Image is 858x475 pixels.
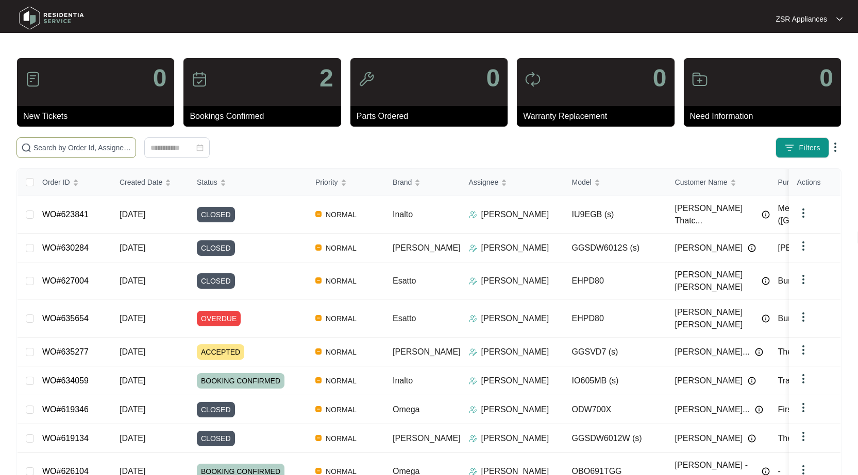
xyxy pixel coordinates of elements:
[797,430,810,443] img: dropdown arrow
[120,243,145,252] span: [DATE]
[42,405,89,414] a: WO#619346
[797,344,810,356] img: dropdown arrow
[393,243,461,252] span: [PERSON_NAME]
[675,375,743,387] span: [PERSON_NAME]
[190,110,341,122] p: Bookings Confirmed
[776,137,829,158] button: filter iconFilters
[34,169,111,196] th: Order ID
[307,169,384,196] th: Priority
[469,210,477,219] img: Assigner Icon
[315,406,322,412] img: Vercel Logo
[778,177,831,188] span: Purchased From
[481,242,549,254] p: [PERSON_NAME]
[469,377,477,385] img: Assigner Icon
[120,210,145,219] span: [DATE]
[797,401,810,414] img: dropdown arrow
[120,376,145,385] span: [DATE]
[197,240,235,256] span: CLOSED
[778,314,856,323] span: Bunnings Warehouse
[778,434,836,443] span: The Good Guys
[393,177,412,188] span: Brand
[384,169,461,196] th: Brand
[120,347,145,356] span: [DATE]
[675,403,750,416] span: [PERSON_NAME]...
[797,311,810,323] img: dropdown arrow
[675,202,756,227] span: [PERSON_NAME] Thatc...
[469,177,499,188] span: Assignee
[797,373,810,385] img: dropdown arrow
[469,434,477,443] img: Assigner Icon
[120,434,145,443] span: [DATE]
[393,347,461,356] span: [PERSON_NAME]
[755,348,763,356] img: Info icon
[762,314,770,323] img: Info icon
[42,376,89,385] a: WO#634059
[393,434,461,443] span: [PERSON_NAME]
[197,207,235,222] span: CLOSED
[789,169,840,196] th: Actions
[197,431,235,446] span: CLOSED
[797,240,810,252] img: dropdown arrow
[675,306,756,331] span: [PERSON_NAME] [PERSON_NAME]
[322,312,361,325] span: NORMAL
[21,143,31,153] img: search-icon
[469,277,477,285] img: Assigner Icon
[797,207,810,219] img: dropdown arrow
[692,71,708,87] img: icon
[42,210,89,219] a: WO#623841
[564,395,667,424] td: ODW700X
[829,141,842,153] img: dropdown arrow
[197,402,235,417] span: CLOSED
[42,177,70,188] span: Order ID
[393,276,416,285] span: Esatto
[315,177,338,188] span: Priority
[675,432,743,445] span: [PERSON_NAME]
[358,71,375,87] img: icon
[42,243,89,252] a: WO#630284
[357,110,508,122] p: Parts Ordered
[315,435,322,441] img: Vercel Logo
[189,169,307,196] th: Status
[675,269,756,293] span: [PERSON_NAME] [PERSON_NAME]
[393,314,416,323] span: Esatto
[120,314,145,323] span: [DATE]
[197,311,241,326] span: OVERDUE
[572,177,592,188] span: Model
[469,244,477,252] img: Assigner Icon
[23,110,174,122] p: New Tickets
[153,66,167,91] p: 0
[469,406,477,414] img: Assigner Icon
[322,346,361,358] span: NORMAL
[197,273,235,289] span: CLOSED
[315,348,322,355] img: Vercel Logo
[748,244,756,252] img: Info icon
[778,376,812,385] span: Tradelink
[322,432,361,445] span: NORMAL
[675,242,743,254] span: [PERSON_NAME]
[653,66,667,91] p: 0
[776,14,827,24] p: ZSR Appliances
[393,405,419,414] span: Omega
[564,424,667,453] td: GGSDW6012W (s)
[481,346,549,358] p: [PERSON_NAME]
[481,432,549,445] p: [PERSON_NAME]
[564,366,667,395] td: IO605MB (s)
[319,66,333,91] p: 2
[197,373,284,389] span: BOOKING CONFIRMED
[469,348,477,356] img: Assigner Icon
[42,347,89,356] a: WO#635277
[797,273,810,286] img: dropdown arrow
[393,376,413,385] span: Inalto
[315,377,322,383] img: Vercel Logo
[120,405,145,414] span: [DATE]
[461,169,564,196] th: Assignee
[15,3,88,33] img: residentia service logo
[690,110,841,122] p: Need Information
[315,468,322,474] img: Vercel Logo
[675,177,728,188] span: Customer Name
[564,169,667,196] th: Model
[197,344,244,360] span: ACCEPTED
[784,143,795,153] img: filter icon
[322,375,361,387] span: NORMAL
[322,275,361,287] span: NORMAL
